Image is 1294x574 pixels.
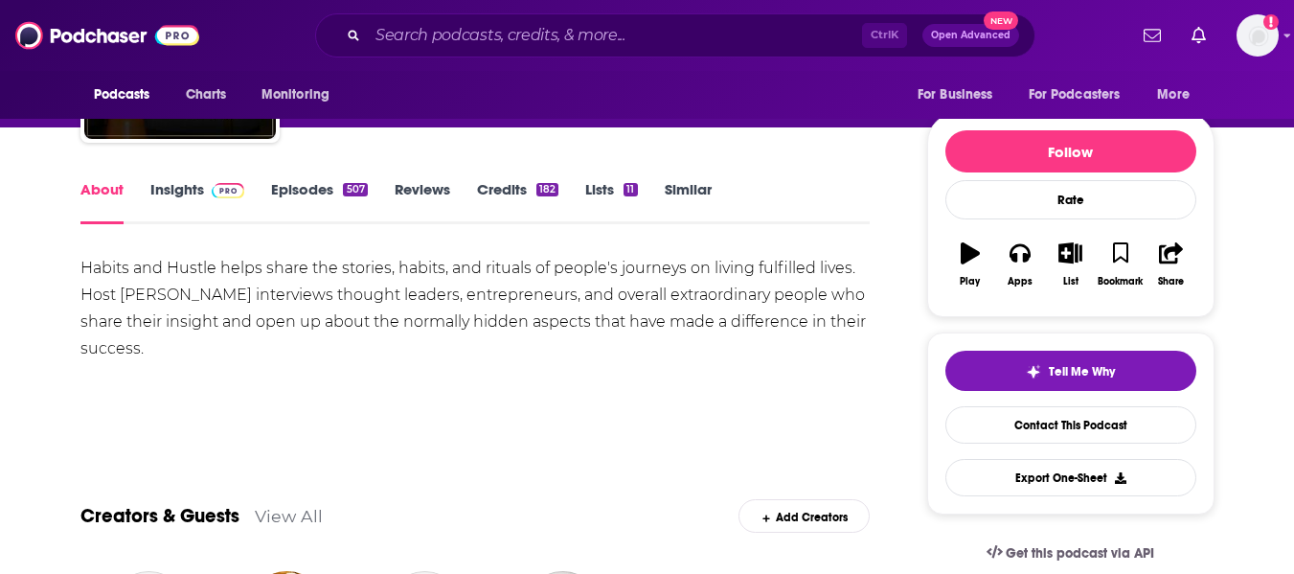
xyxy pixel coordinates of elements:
button: open menu [1016,77,1148,113]
button: Bookmark [1096,230,1146,299]
div: Add Creators [738,499,870,533]
div: 182 [536,183,558,196]
button: open menu [248,77,354,113]
button: tell me why sparkleTell Me Why [945,351,1196,391]
button: open menu [80,77,175,113]
img: tell me why sparkle [1026,364,1041,379]
div: Habits and Hustle helps share the stories, habits, and rituals of people's journeys on living ful... [80,255,871,362]
div: 507 [343,183,367,196]
a: Similar [665,180,712,224]
span: For Podcasters [1029,81,1121,108]
button: Export One-Sheet [945,459,1196,496]
a: Credits182 [477,180,558,224]
button: Share [1146,230,1195,299]
button: Play [945,230,995,299]
div: Rate [945,180,1196,219]
a: Charts [173,77,238,113]
div: Share [1158,276,1184,287]
span: For Business [918,81,993,108]
svg: Add a profile image [1263,14,1279,30]
span: Ctrl K [862,23,907,48]
img: User Profile [1237,14,1279,57]
button: open menu [1144,77,1214,113]
a: Contact This Podcast [945,406,1196,444]
button: Show profile menu [1237,14,1279,57]
div: Bookmark [1098,276,1143,287]
div: Play [960,276,980,287]
div: 11 [624,183,637,196]
a: Reviews [395,180,450,224]
a: Show notifications dropdown [1184,19,1214,52]
a: Episodes507 [271,180,367,224]
a: View All [255,506,323,526]
span: Logged in as megcassidy [1237,14,1279,57]
span: More [1157,81,1190,108]
span: Monitoring [261,81,329,108]
img: Podchaser Pro [212,183,245,198]
a: InsightsPodchaser Pro [150,180,245,224]
button: Open AdvancedNew [922,24,1019,47]
button: Follow [945,130,1196,172]
img: Podchaser - Follow, Share and Rate Podcasts [15,17,199,54]
input: Search podcasts, credits, & more... [368,20,862,51]
a: Creators & Guests [80,504,239,528]
div: Apps [1008,276,1033,287]
button: Apps [995,230,1045,299]
button: List [1045,230,1095,299]
a: Lists11 [585,180,637,224]
span: Open Advanced [931,31,1010,40]
a: About [80,180,124,224]
a: Show notifications dropdown [1136,19,1169,52]
span: Get this podcast via API [1006,545,1154,562]
span: Charts [186,81,227,108]
span: New [984,11,1018,30]
span: Podcasts [94,81,150,108]
div: Search podcasts, credits, & more... [315,13,1035,57]
span: Tell Me Why [1049,364,1115,379]
button: open menu [904,77,1017,113]
div: List [1063,276,1078,287]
